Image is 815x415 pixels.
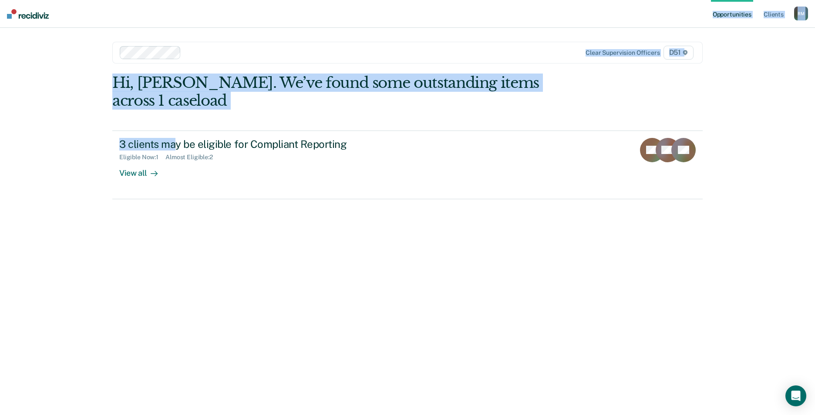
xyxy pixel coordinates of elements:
[785,385,806,406] div: Open Intercom Messenger
[112,74,585,110] div: Hi, [PERSON_NAME]. We’ve found some outstanding items across 1 caseload
[663,46,694,60] span: D51
[119,138,425,151] div: 3 clients may be eligible for Compliant Reporting
[112,131,703,199] a: 3 clients may be eligible for Compliant ReportingEligible Now:1Almost Eligible:2View all
[794,7,808,20] button: RM
[794,7,808,20] div: R M
[119,154,165,161] div: Eligible Now : 1
[165,154,220,161] div: Almost Eligible : 2
[7,9,49,19] img: Recidiviz
[119,161,168,178] div: View all
[586,49,660,57] div: Clear supervision officers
